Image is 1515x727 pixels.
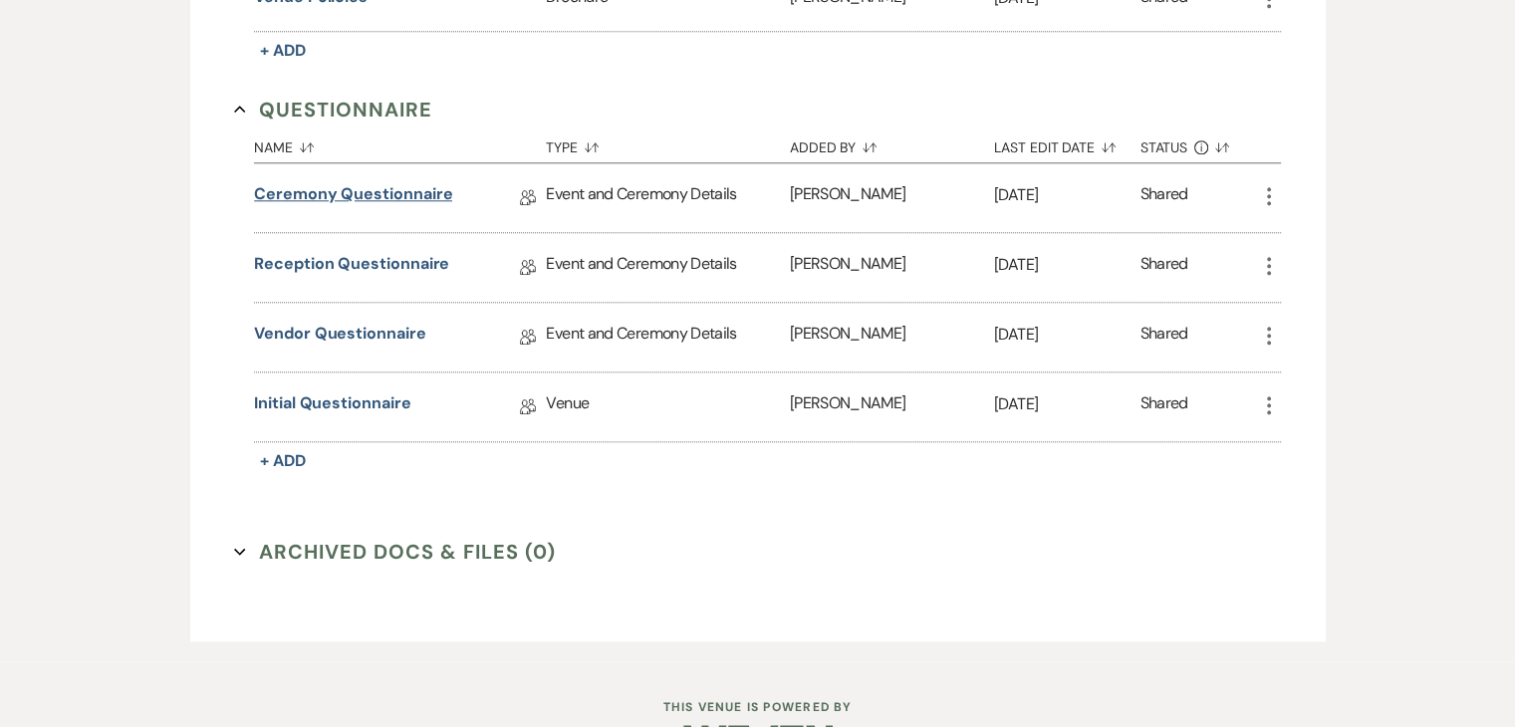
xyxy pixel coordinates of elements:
div: Shared [1140,182,1188,213]
button: Archived Docs & Files (0) [234,537,556,567]
a: Reception Questionnaire [254,252,449,283]
button: Last Edit Date [994,124,1140,162]
a: Initial Questionnaire [254,391,410,422]
span: + Add [260,40,306,61]
div: Event and Ceremony Details [546,233,789,302]
button: Questionnaire [234,95,432,124]
div: [PERSON_NAME] [790,233,994,302]
div: Event and Ceremony Details [546,303,789,371]
a: Vendor Questionnaire [254,322,425,353]
span: Status [1140,140,1188,154]
button: + Add [254,37,312,65]
span: + Add [260,450,306,471]
a: Ceremony Questionnaire [254,182,452,213]
div: Venue [546,372,789,441]
p: [DATE] [994,252,1140,278]
button: Status [1140,124,1257,162]
p: [DATE] [994,182,1140,208]
button: Added By [790,124,994,162]
p: [DATE] [994,391,1140,417]
button: Name [254,124,546,162]
div: Shared [1140,391,1188,422]
div: Shared [1140,322,1188,353]
div: [PERSON_NAME] [790,372,994,441]
div: Event and Ceremony Details [546,163,789,232]
button: Type [546,124,789,162]
div: [PERSON_NAME] [790,163,994,232]
button: + Add [254,447,312,475]
div: [PERSON_NAME] [790,303,994,371]
div: Shared [1140,252,1188,283]
p: [DATE] [994,322,1140,348]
